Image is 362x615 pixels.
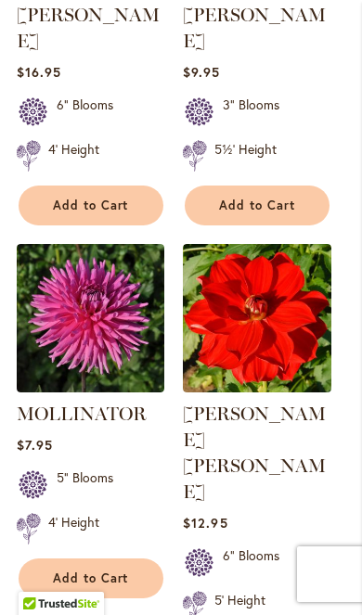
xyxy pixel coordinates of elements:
[53,570,129,586] span: Add to Cart
[183,244,330,391] img: MOLLY ANN
[185,186,330,225] button: Add to Cart
[53,198,129,213] span: Add to Cart
[19,558,163,598] button: Add to Cart
[223,546,279,583] div: 6" Blooms
[183,514,227,532] span: $12.95
[183,403,326,503] a: [PERSON_NAME] [PERSON_NAME]
[57,468,113,506] div: 5" Blooms
[214,140,277,176] div: 5½' Height
[17,378,164,396] a: MOLLINATOR
[183,378,330,396] a: MOLLY ANN
[17,63,61,81] span: $16.95
[223,96,279,133] div: 3" Blooms
[17,436,53,454] span: $7.95
[14,549,66,601] iframe: Launch Accessibility Center
[17,403,147,425] a: MOLLINATOR
[219,198,295,213] span: Add to Cart
[48,513,99,549] div: 4' Height
[17,244,164,391] img: MOLLINATOR
[48,140,99,176] div: 4' Height
[57,96,113,133] div: 6" Blooms
[183,63,220,81] span: $9.95
[19,186,163,225] button: Add to Cart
